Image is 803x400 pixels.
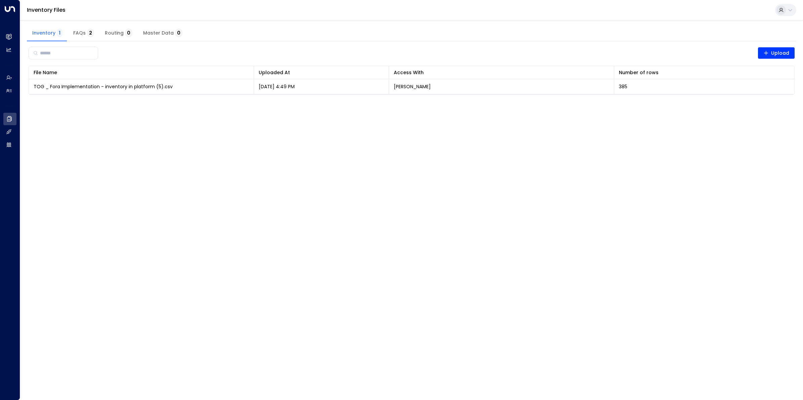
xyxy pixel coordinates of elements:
[34,68,249,77] div: File Name
[763,49,790,57] span: Upload
[259,68,290,77] div: Uploaded At
[57,29,62,37] span: 1
[125,29,132,37] span: 0
[143,30,182,36] span: Master Data
[619,83,627,90] span: 385
[259,83,295,90] p: [DATE] 4:49 PM
[619,68,790,77] div: Number of rows
[73,30,94,36] span: FAQs
[394,68,609,77] div: Access With
[34,83,173,90] span: TOG _ Fora Implementation - inventory in platform (5).csv
[259,68,384,77] div: Uploaded At
[27,6,66,14] a: Inventory Files
[32,30,62,36] span: Inventory
[175,29,182,37] span: 0
[394,83,431,90] p: [PERSON_NAME]
[87,29,94,37] span: 2
[105,30,132,36] span: Routing
[758,47,795,59] button: Upload
[619,68,659,77] div: Number of rows
[34,68,57,77] div: File Name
